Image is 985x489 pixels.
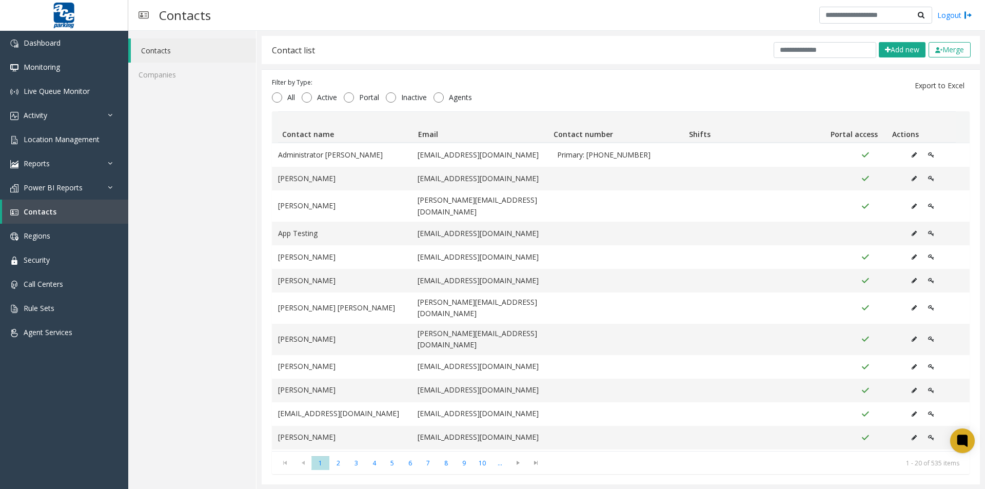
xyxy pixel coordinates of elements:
[922,383,940,398] button: Edit Portal Access
[922,406,940,422] button: Edit Portal Access
[922,273,940,288] button: Edit Portal Access
[820,112,888,143] th: Portal access
[10,305,18,313] img: 'icon'
[906,383,922,398] button: Edit
[922,359,940,375] button: Edit Portal Access
[922,199,940,214] button: Edit Portal Access
[861,410,870,418] img: Portal Access Active
[365,456,383,470] span: Page 4
[937,10,972,21] a: Logout
[24,183,83,192] span: Power BI Reports
[861,151,870,159] img: Portal Access Active
[272,44,315,57] div: Contact list
[922,249,940,265] button: Edit Portal Access
[383,456,401,470] span: Page 5
[312,92,342,103] span: Active
[411,190,551,222] td: [PERSON_NAME][EMAIL_ADDRESS][DOMAIN_NAME]
[906,171,922,186] button: Edit
[411,402,551,426] td: [EMAIL_ADDRESS][DOMAIN_NAME]
[411,167,551,190] td: [EMAIL_ADDRESS][DOMAIN_NAME]
[888,112,956,143] th: Actions
[10,329,18,337] img: 'icon'
[329,456,347,470] span: Page 2
[24,110,47,120] span: Activity
[906,406,922,422] button: Edit
[411,449,551,481] td: [PERSON_NAME][EMAIL_ADDRESS][DOMAIN_NAME]
[282,92,300,103] span: All
[272,190,411,222] td: [PERSON_NAME]
[24,255,50,265] span: Security
[685,112,820,143] th: Shifts
[278,112,413,143] th: Contact name
[272,222,411,245] td: App Testing
[24,303,54,313] span: Rule Sets
[10,40,18,48] img: 'icon'
[24,279,63,289] span: Call Centers
[861,253,870,261] img: Portal Access Active
[906,226,922,241] button: Edit
[906,249,922,265] button: Edit
[557,149,684,161] span: Primary: 206-571-6889
[529,459,543,467] span: Go to the last page
[24,327,72,337] span: Agent Services
[411,292,551,324] td: [PERSON_NAME][EMAIL_ADDRESS][DOMAIN_NAME]
[10,160,18,168] img: 'icon'
[509,456,527,470] span: Go to the next page
[411,355,551,379] td: [EMAIL_ADDRESS][DOMAIN_NAME]
[922,300,940,316] button: Edit Portal Access
[437,456,455,470] span: Page 8
[909,77,971,94] button: Export to Excel
[354,92,384,103] span: Portal
[444,92,477,103] span: Agents
[879,42,925,57] button: Add new
[922,171,940,186] button: Edit Portal Access
[411,379,551,402] td: [EMAIL_ADDRESS][DOMAIN_NAME]
[139,3,149,28] img: pageIcon
[272,111,970,451] div: Data table
[906,273,922,288] button: Edit
[24,231,50,241] span: Regions
[549,112,684,143] th: Contact number
[861,434,870,442] img: Portal Access Active
[24,86,90,96] span: Live Queue Monitor
[491,456,509,470] span: Page 11
[906,331,922,347] button: Edit
[10,64,18,72] img: 'icon'
[272,379,411,402] td: [PERSON_NAME]
[10,112,18,120] img: 'icon'
[10,281,18,289] img: 'icon'
[10,208,18,217] img: 'icon'
[10,88,18,96] img: 'icon'
[922,430,940,445] button: Edit Portal Access
[473,456,491,470] span: Page 10
[10,232,18,241] img: 'icon'
[24,38,61,48] span: Dashboard
[455,456,473,470] span: Page 9
[929,42,971,57] button: Merge
[413,112,549,143] th: Email
[2,200,128,224] a: Contacts
[906,359,922,375] button: Edit
[396,92,432,103] span: Inactive
[128,63,256,87] a: Companies
[411,269,551,292] td: [EMAIL_ADDRESS][DOMAIN_NAME]
[861,277,870,285] img: Portal Access Active
[906,147,922,163] button: Edit
[964,10,972,21] img: logout
[272,143,411,167] td: Administrator [PERSON_NAME]
[272,402,411,426] td: [EMAIL_ADDRESS][DOMAIN_NAME]
[861,174,870,183] img: Portal Access Active
[411,222,551,245] td: [EMAIL_ADDRESS][DOMAIN_NAME]
[272,78,477,87] div: Filter by Type:
[272,292,411,324] td: [PERSON_NAME] [PERSON_NAME]
[906,430,922,445] button: Edit
[272,355,411,379] td: [PERSON_NAME]
[272,167,411,190] td: [PERSON_NAME]
[154,3,216,28] h3: Contacts
[922,147,940,163] button: Edit Portal Access
[272,245,411,269] td: [PERSON_NAME]
[906,300,922,316] button: Edit
[411,426,551,449] td: [EMAIL_ADDRESS][DOMAIN_NAME]
[551,459,959,467] kendo-pager-info: 1 - 20 of 535 items
[10,257,18,265] img: 'icon'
